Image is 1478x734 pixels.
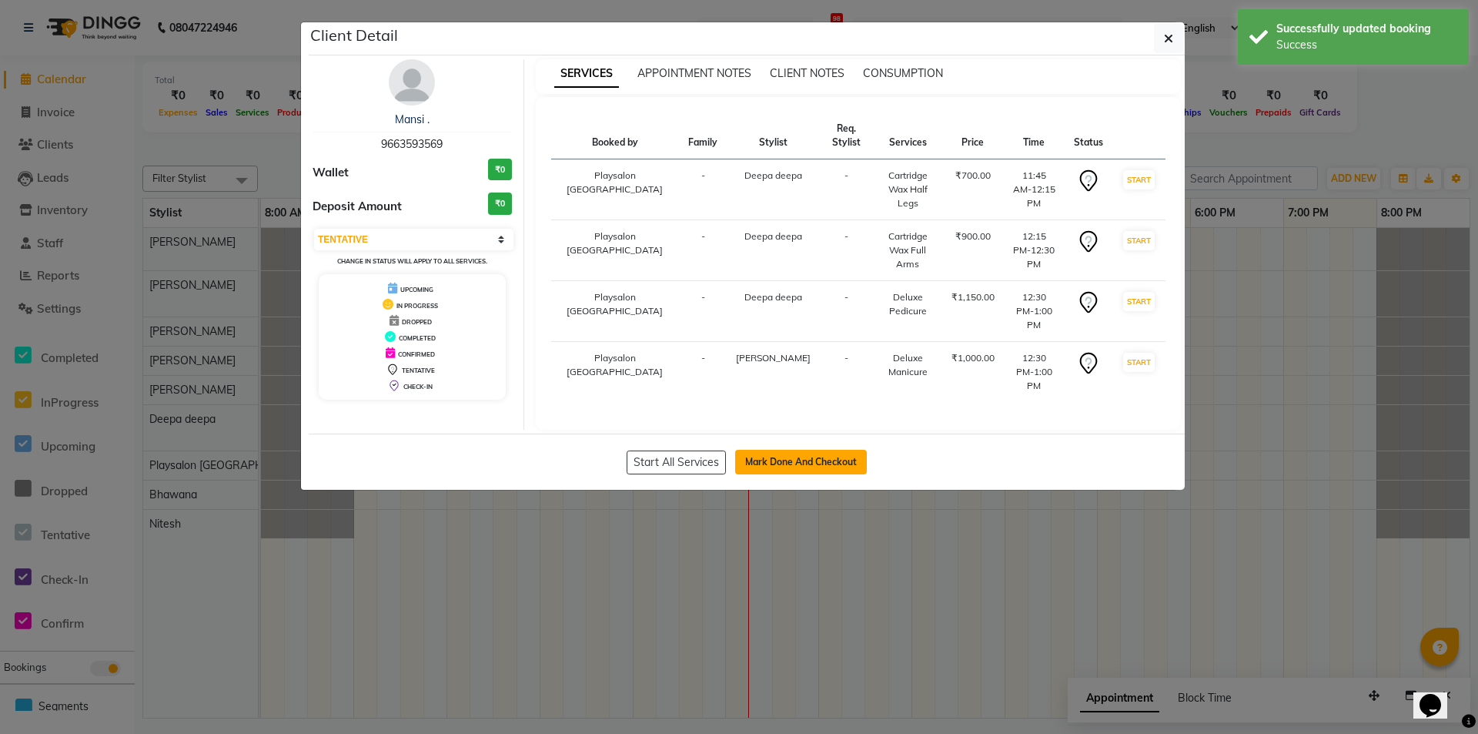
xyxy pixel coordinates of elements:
[679,220,727,281] td: -
[951,169,995,183] div: ₹700.00
[551,159,680,220] td: Playsalon [GEOGRAPHIC_DATA]
[381,137,443,151] span: 9663593569
[551,112,680,159] th: Booked by
[551,220,680,281] td: Playsalon [GEOGRAPHIC_DATA]
[402,367,435,374] span: TENTATIVE
[679,112,727,159] th: Family
[1004,220,1065,281] td: 12:15 PM-12:30 PM
[820,220,874,281] td: -
[735,450,867,474] button: Mark Done And Checkout
[679,342,727,403] td: -
[744,291,802,303] span: Deepa deepa
[1123,292,1155,311] button: START
[337,257,487,265] small: Change in status will apply to all services.
[402,318,432,326] span: DROPPED
[1413,672,1463,719] iframe: chat widget
[1004,112,1065,159] th: Time
[744,169,802,181] span: Deepa deepa
[1123,231,1155,250] button: START
[883,169,933,210] div: Cartridge Wax Half Legs
[863,66,943,80] span: CONSUMPTION
[874,112,942,159] th: Services
[951,351,995,365] div: ₹1,000.00
[1065,112,1112,159] th: Status
[396,302,438,310] span: IN PROGRESS
[820,281,874,342] td: -
[770,66,844,80] span: CLIENT NOTES
[736,352,811,364] span: [PERSON_NAME]
[488,159,512,181] h3: ₹0
[403,383,433,390] span: CHECK-IN
[395,112,430,126] a: Mansi .
[488,193,512,215] h3: ₹0
[883,351,933,379] div: Deluxe Manicure
[951,290,995,304] div: ₹1,150.00
[1123,170,1155,189] button: START
[679,281,727,342] td: -
[313,164,349,182] span: Wallet
[400,286,433,293] span: UPCOMING
[313,198,402,216] span: Deposit Amount
[1004,342,1065,403] td: 12:30 PM-1:00 PM
[551,342,680,403] td: Playsalon [GEOGRAPHIC_DATA]
[942,112,1004,159] th: Price
[1123,353,1155,372] button: START
[951,230,995,243] div: ₹900.00
[820,342,874,403] td: -
[883,230,933,271] div: Cartridge Wax Full Arms
[399,334,436,342] span: COMPLETED
[627,451,726,474] button: Start All Services
[1004,159,1065,220] td: 11:45 AM-12:15 PM
[1276,37,1457,53] div: Success
[883,290,933,318] div: Deluxe Pedicure
[637,66,751,80] span: APPOINTMENT NOTES
[1004,281,1065,342] td: 12:30 PM-1:00 PM
[398,350,435,358] span: CONFIRMED
[727,112,820,159] th: Stylist
[554,60,619,88] span: SERVICES
[679,159,727,220] td: -
[310,24,398,47] h5: Client Detail
[551,281,680,342] td: Playsalon [GEOGRAPHIC_DATA]
[820,159,874,220] td: -
[744,230,802,242] span: Deepa deepa
[1276,21,1457,37] div: Successfully updated booking
[389,59,435,106] img: avatar
[820,112,874,159] th: Req. Stylist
